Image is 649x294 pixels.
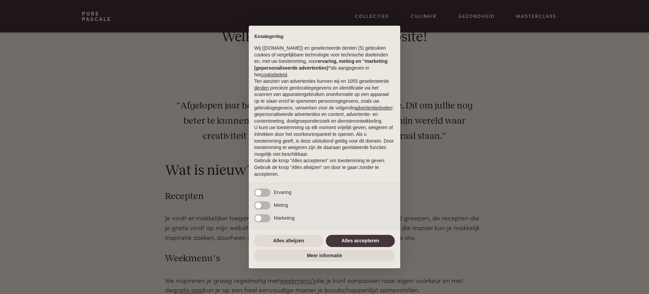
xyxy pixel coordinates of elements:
[274,215,294,221] span: Marketing
[326,235,395,247] button: Alles accepteren
[254,250,395,262] button: Meer informatie
[261,72,287,77] a: cookiebeleid
[254,78,395,124] p: Ten aanzien van advertenties kunnen wij en 1055 geselecteerde gebruiken om en persoonsgegevens, z...
[254,124,395,157] p: U kunt uw toestemming op elk moment vrijelijk geven, weigeren of intrekken door het voorkeurenpan...
[254,235,323,247] button: Alles afwijzen
[254,85,269,92] button: derden
[254,34,395,40] h2: Kennisgeving
[254,157,395,177] p: Gebruik de knop “Alles accepteren” om toestemming te geven. Gebruik de knop “Alles afwijzen” om d...
[254,85,378,97] em: precieze geolocatiegegevens en identificatie via het scannen van apparaten
[274,202,288,208] span: Meting
[254,58,387,71] strong: ervaring, meting en “marketing (gepersonaliseerde advertenties)”
[254,92,389,104] em: informatie op een apparaat op te slaan en/of te openen
[274,190,291,195] span: Ervaring
[254,45,395,78] p: Wij ([DOMAIN_NAME]) en geselecteerde derden (5) gebruiken cookies of vergelijkbare technologie vo...
[355,105,392,112] button: advertentiedoelen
